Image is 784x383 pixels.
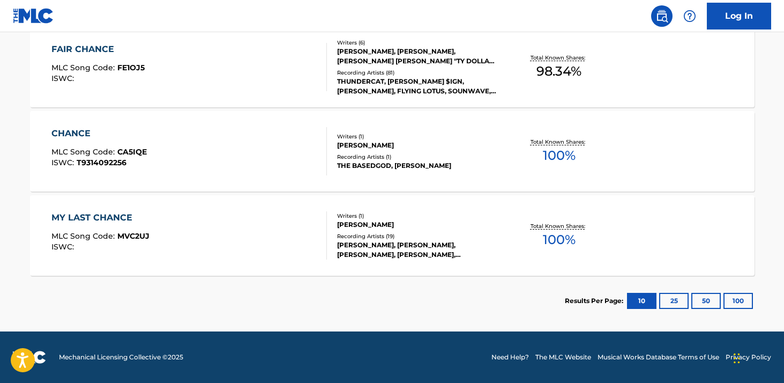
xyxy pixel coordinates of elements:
img: logo [13,351,46,364]
span: 98.34 % [536,62,581,81]
span: MLC Song Code : [51,147,117,157]
button: 10 [627,293,656,309]
a: CHANCEMLC Song Code:CA5IQEISWC:T9314092256Writers (1)[PERSON_NAME]Recording Artists (1)THE BASEDG... [30,111,755,191]
span: Mechanical Licensing Collective © 2025 [59,352,183,362]
span: 100 % [543,230,576,249]
div: [PERSON_NAME], [PERSON_NAME], [PERSON_NAME] [PERSON_NAME] "TY DOLLA SIGN" [PERSON_NAME] [PERSON_N... [337,47,499,66]
div: CHANCE [51,127,147,140]
a: Public Search [651,5,673,27]
span: ISWC : [51,158,77,167]
button: 100 [723,293,753,309]
span: MLC Song Code : [51,231,117,241]
div: Writers ( 6 ) [337,39,499,47]
span: T9314092256 [77,158,126,167]
a: The MLC Website [535,352,591,362]
span: ISWC : [51,242,77,252]
div: Recording Artists ( 81 ) [337,69,499,77]
div: Recording Artists ( 19 ) [337,232,499,240]
span: FE1OJ5 [117,63,145,72]
div: Help [679,5,700,27]
div: MY LAST CHANCE [51,211,150,224]
span: 100 % [543,146,576,165]
span: CA5IQE [117,147,147,157]
img: MLC Logo [13,8,54,24]
div: Writers ( 1 ) [337,212,499,220]
span: ISWC : [51,73,77,83]
div: Drag [734,342,740,374]
div: [PERSON_NAME] [337,141,499,150]
p: Total Known Shares: [531,54,588,62]
p: Results Per Page: [565,296,626,306]
a: Musical Works Database Terms of Use [598,352,719,362]
img: help [683,10,696,23]
div: THUNDERCAT, [PERSON_NAME] $IGN, [PERSON_NAME], FLYING LOTUS, SOUNWAVE, THUNDERCAT, THUNDERCAT, [P... [337,77,499,96]
p: Total Known Shares: [531,222,588,230]
a: Log In [707,3,771,30]
div: THE BASEDGOD, [PERSON_NAME] [337,161,499,171]
a: Privacy Policy [726,352,771,362]
a: Need Help? [491,352,529,362]
img: search [655,10,668,23]
a: FAIR CHANCEMLC Song Code:FE1OJ5ISWC:Writers (6)[PERSON_NAME], [PERSON_NAME], [PERSON_NAME] [PERSO... [30,27,755,107]
div: [PERSON_NAME] [337,220,499,230]
span: MLC Song Code : [51,63,117,72]
a: MY LAST CHANCEMLC Song Code:MVC2UJISWC:Writers (1)[PERSON_NAME]Recording Artists (19)[PERSON_NAME... [30,195,755,276]
iframe: Chat Widget [730,332,784,383]
div: Recording Artists ( 1 ) [337,153,499,161]
div: [PERSON_NAME], [PERSON_NAME], [PERSON_NAME], [PERSON_NAME], [PERSON_NAME] [337,240,499,260]
div: FAIR CHANCE [51,43,145,56]
p: Total Known Shares: [531,138,588,146]
div: Writers ( 1 ) [337,132,499,141]
span: MVC2UJ [117,231,150,241]
button: 50 [691,293,721,309]
button: 25 [659,293,689,309]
